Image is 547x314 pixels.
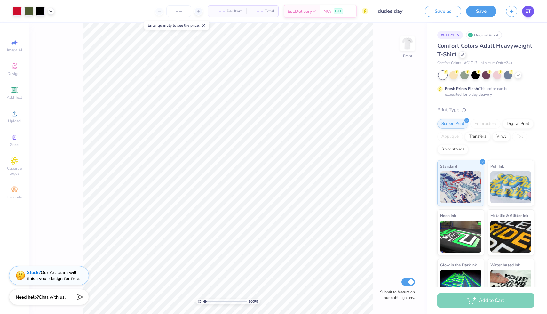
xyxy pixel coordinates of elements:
div: Embroidery [470,119,501,129]
span: Glow in the Dark Ink [440,262,477,268]
button: Save [466,6,496,17]
span: N/A [323,8,331,15]
img: Front [401,37,414,50]
span: Comfort Colors Adult Heavyweight T-Shirt [437,42,532,58]
img: Water based Ink [490,270,532,302]
span: # C1717 [464,60,478,66]
span: Water based Ink [490,262,520,268]
span: FREE [335,9,342,13]
strong: Stuck? [27,270,41,276]
span: Upload [8,118,21,124]
span: Designs [7,71,21,76]
div: # 511715A [437,31,463,39]
div: Applique [437,132,463,141]
span: – – [250,8,263,15]
span: Per Item [227,8,242,15]
span: Minimum Order: 24 + [481,60,513,66]
input: – – [166,5,191,17]
strong: Need help? [16,294,39,300]
span: Decorate [7,195,22,200]
div: This color can be expedited for 5 day delivery. [445,86,524,97]
span: Total [265,8,274,15]
span: 100 % [248,299,258,304]
div: Foil [512,132,527,141]
img: Neon Ink [440,221,481,253]
img: Glow in the Dark Ink [440,270,481,302]
span: ET [525,8,531,15]
div: Transfers [465,132,490,141]
span: Standard [440,163,457,170]
div: Vinyl [492,132,510,141]
div: Screen Print [437,119,468,129]
span: Est. Delivery [288,8,312,15]
span: Puff Ink [490,163,504,170]
strong: Fresh Prints Flash: [445,86,479,91]
img: Metallic & Glitter Ink [490,221,532,253]
span: Image AI [7,47,22,52]
label: Submit to feature on our public gallery. [377,289,415,301]
div: Original Proof [466,31,502,39]
input: Untitled Design [373,5,420,18]
span: Clipart & logos [3,166,26,176]
div: Enter quantity to see the price. [144,21,209,30]
div: Front [403,53,412,59]
span: Metallic & Glitter Ink [490,212,528,219]
span: Chat with us. [39,294,66,300]
a: ET [522,6,534,17]
span: – – [212,8,225,15]
div: Print Type [437,106,534,114]
div: Rhinestones [437,145,468,154]
img: Standard [440,171,481,203]
span: Greek [10,142,20,147]
span: Add Text [7,95,22,100]
span: Comfort Colors [437,60,461,66]
span: Neon Ink [440,212,456,219]
button: Save as [425,6,461,17]
div: Our Art team will finish your design for free. [27,270,80,282]
div: Digital Print [503,119,534,129]
img: Puff Ink [490,171,532,203]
